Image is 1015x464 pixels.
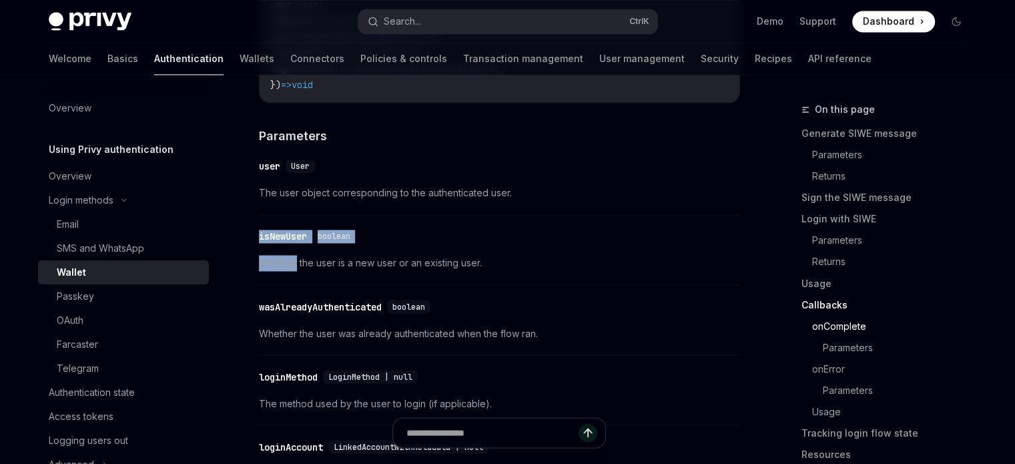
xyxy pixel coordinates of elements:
[38,260,209,284] a: Wallet
[57,264,86,280] div: Wallet
[259,395,740,411] span: The method used by the user to login (if applicable).
[270,79,281,91] span: })
[49,385,135,401] div: Authentication state
[57,312,83,328] div: OAuth
[259,160,280,173] div: user
[701,43,739,75] a: Security
[812,358,978,379] a: onError
[49,433,128,449] div: Logging users out
[812,166,978,187] a: Returns
[107,43,138,75] a: Basics
[579,423,597,442] button: Send message
[49,100,91,116] div: Overview
[755,43,792,75] a: Recipes
[801,422,978,443] a: Tracking login flow state
[38,429,209,453] a: Logging users out
[801,187,978,208] a: Sign the SIWE message
[259,230,307,243] div: isNewUser
[384,13,421,29] div: Search...
[291,161,310,172] span: User
[259,255,740,271] span: Whether the user is a new user or an existing user.
[946,11,967,32] button: Toggle dark mode
[801,294,978,315] a: Callbacks
[599,43,685,75] a: User management
[290,43,344,75] a: Connectors
[57,288,94,304] div: Passkey
[259,300,382,313] div: wasAlreadyAuthenticated
[812,315,978,336] a: onComplete
[154,43,224,75] a: Authentication
[358,9,657,33] button: Search...CtrlK
[57,216,79,232] div: Email
[812,251,978,272] a: Returns
[38,405,209,429] a: Access tokens
[629,16,649,27] span: Ctrl K
[38,381,209,405] a: Authentication state
[38,212,209,236] a: Email
[463,43,583,75] a: Transaction management
[757,15,783,28] a: Demo
[799,15,836,28] a: Support
[57,240,144,256] div: SMS and WhatsApp
[823,336,978,358] a: Parameters
[259,127,327,145] span: Parameters
[259,370,318,383] div: loginMethod
[38,284,209,308] a: Passkey
[259,325,740,341] span: Whether the user was already authenticated when the flow ran.
[49,142,174,158] h5: Using Privy authentication
[38,308,209,332] a: OAuth
[801,123,978,144] a: Generate SIWE message
[823,379,978,401] a: Parameters
[49,409,113,425] div: Access tokens
[57,336,98,353] div: Farcaster
[38,236,209,260] a: SMS and WhatsApp
[815,101,875,118] span: On this page
[49,192,113,208] div: Login methods
[292,79,313,91] span: void
[812,401,978,422] a: Usage
[801,272,978,294] a: Usage
[328,371,412,382] span: LoginMethod | null
[49,12,131,31] img: dark logo
[808,43,872,75] a: API reference
[49,43,91,75] a: Welcome
[392,301,425,312] span: boolean
[259,185,740,201] span: The user object corresponding to the authenticated user.
[812,230,978,251] a: Parameters
[240,43,274,75] a: Wallets
[852,11,935,32] a: Dashboard
[360,43,447,75] a: Policies & controls
[812,144,978,166] a: Parameters
[863,15,914,28] span: Dashboard
[801,208,978,230] a: Login with SIWE
[281,79,292,91] span: =>
[49,168,91,184] div: Overview
[38,96,209,120] a: Overview
[38,357,209,381] a: Telegram
[57,361,99,377] div: Telegram
[38,164,209,188] a: Overview
[318,231,350,242] span: boolean
[38,332,209,357] a: Farcaster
